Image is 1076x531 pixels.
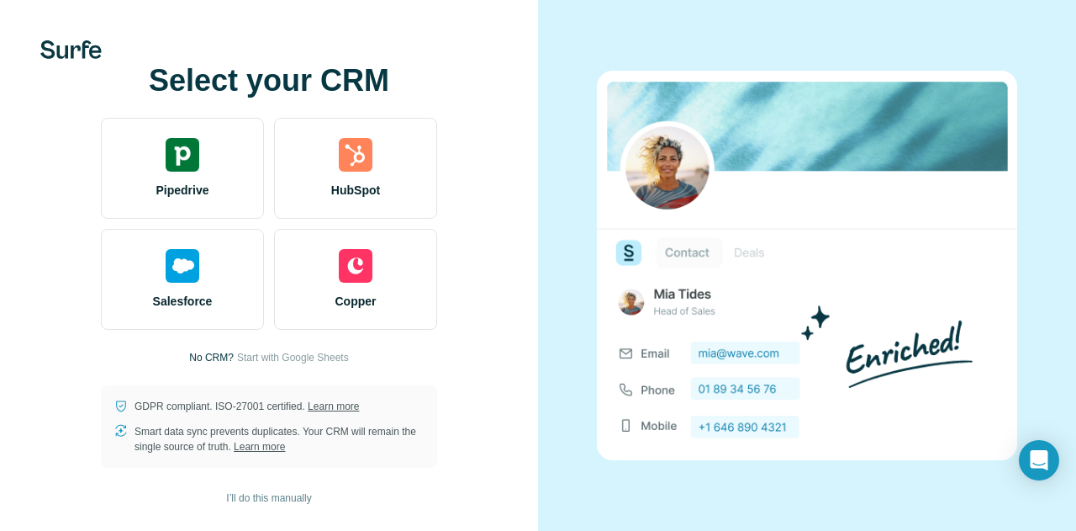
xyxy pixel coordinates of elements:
span: I’ll do this manually [226,491,311,506]
span: HubSpot [331,182,380,199]
p: GDPR compliant. ISO-27001 certified. [134,399,359,414]
span: Copper [335,293,377,310]
img: copper's logo [339,249,372,283]
p: Smart data sync prevents duplicates. Your CRM will remain the single source of truth. [134,424,424,454]
p: No CRM? [189,350,234,365]
h1: Select your CRM [101,64,437,98]
img: none image [597,71,1017,460]
a: Learn more [308,401,359,412]
div: Open Intercom Messenger [1019,440,1059,481]
span: Salesforce [153,293,213,310]
a: Learn more [234,441,285,453]
button: Start with Google Sheets [237,350,349,365]
img: hubspot's logo [339,138,372,172]
img: Surfe's logo [40,40,102,59]
img: salesforce's logo [166,249,199,283]
span: Pipedrive [156,182,208,199]
button: I’ll do this manually [214,486,323,511]
img: pipedrive's logo [166,138,199,172]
